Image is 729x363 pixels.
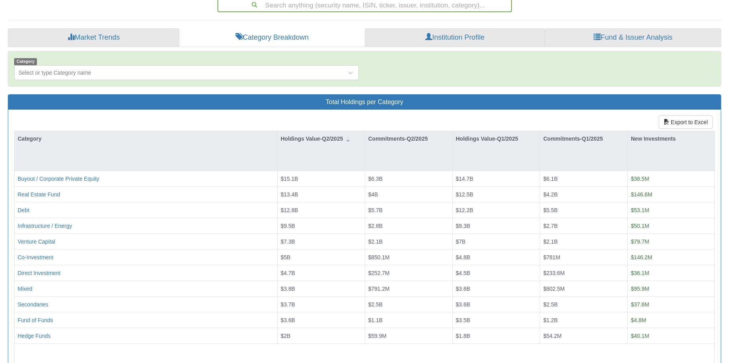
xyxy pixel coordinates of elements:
span: $5.7B [368,207,383,213]
span: $4.5B [456,270,470,276]
span: $14.7B [456,176,473,182]
span: $4.2B [543,191,558,198]
span: $5.5B [543,207,558,213]
span: $37.6M [631,301,649,308]
a: Fund & Issuer Analysis [545,28,721,47]
div: Holdings Value-Q2/2025 [278,131,365,146]
span: $3.6B [456,301,470,308]
span: $2.5B [368,301,383,308]
a: Market Trends [8,28,179,47]
button: Buyout / Corporate Private Equity [18,175,99,183]
a: Institution Profile [365,28,545,47]
span: $7.3B [281,238,295,245]
button: Mixed [18,285,32,293]
div: Commitments-Q2/2025 [365,131,452,146]
button: Co-Investment [18,253,53,261]
span: $12.8B [281,207,298,213]
button: Secondaries [18,301,48,308]
span: $36.1M [631,270,649,276]
span: $4.7B [281,270,295,276]
span: $9.3B [456,223,470,229]
button: Direct Investment [18,269,60,277]
span: $1.2B [543,317,558,323]
span: $146.6M [631,191,652,198]
span: $79.7M [631,238,649,245]
span: $9.5B [281,223,295,229]
span: Category [14,58,37,65]
span: $2.1B [368,238,383,245]
button: Fund of Funds [18,316,53,324]
span: $6.1B [543,176,558,182]
span: $3.5B [456,317,470,323]
span: $4B [368,191,378,198]
span: $252.7M [368,270,389,276]
span: $54.2M [543,333,562,339]
span: $3.8B [281,286,295,292]
span: $2B [281,333,291,339]
span: $59.9M [368,333,387,339]
span: $12.5B [456,191,473,198]
span: $3.6B [456,286,470,292]
span: $95.9M [631,286,649,292]
span: $15.1B [281,176,298,182]
button: Hedge Funds [18,332,51,340]
span: $13.4B [281,191,298,198]
div: Holdings Value-Q1/2025 [453,131,540,146]
span: $2.1B [543,238,558,245]
span: $233.6M [543,270,565,276]
button: Infrastructure / Energy [18,222,72,230]
span: $12.2B [456,207,473,213]
span: $850.1M [368,254,389,260]
span: $53.1M [631,207,649,213]
a: Category Breakdown [179,28,365,47]
span: $7B [456,238,466,245]
span: $6.3B [368,176,383,182]
span: $781M [543,254,560,260]
span: $5B [281,254,291,260]
span: $3.7B [281,301,295,308]
span: $1.1B [368,317,383,323]
button: Venture Capital [18,238,55,246]
span: $1.8B [456,333,470,339]
span: $4.8B [456,254,470,260]
div: Category [15,131,277,146]
span: $146.2M [631,254,652,260]
span: $50.1M [631,223,649,229]
span: $40.1M [631,333,649,339]
span: $38.5M [631,176,649,182]
button: Export to Excel [659,115,713,129]
div: Commitments-Q1/2025 [540,131,627,146]
span: $4.8M [631,317,646,323]
span: $2.5B [543,301,558,308]
button: Debt [18,206,29,214]
button: Real Estate Fund [18,191,60,198]
span: $2.7B [543,223,558,229]
span: $802.5M [543,286,565,292]
div: New Investments [628,131,714,146]
span: $2.8B [368,223,383,229]
h3: Total Holdings per Category [14,99,715,106]
div: Select or type Category name [18,69,91,77]
span: $791.2M [368,286,389,292]
span: $3.6B [281,317,295,323]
